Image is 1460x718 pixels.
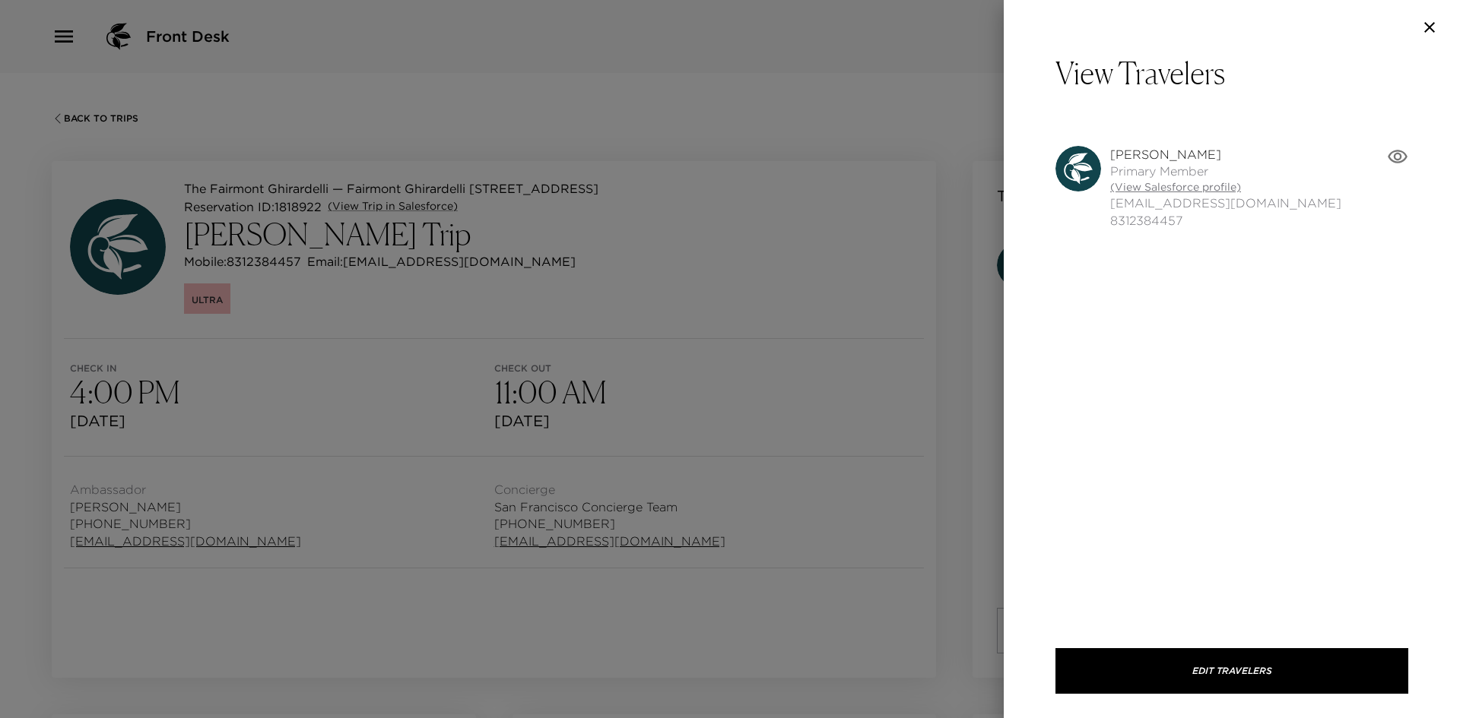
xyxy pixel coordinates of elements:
[1055,146,1101,191] img: avatar.4afec266560d411620d96f9f038fe73f.svg
[1055,648,1408,694] button: Edit Travelers
[1110,146,1341,163] span: [PERSON_NAME]
[1110,180,1341,195] a: (View Salesforce profile)
[1110,163,1341,179] span: Primary Member
[1055,55,1408,91] p: View Travelers
[1110,212,1341,229] span: 8312384457
[1110,195,1341,211] span: [EMAIL_ADDRESS][DOMAIN_NAME]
